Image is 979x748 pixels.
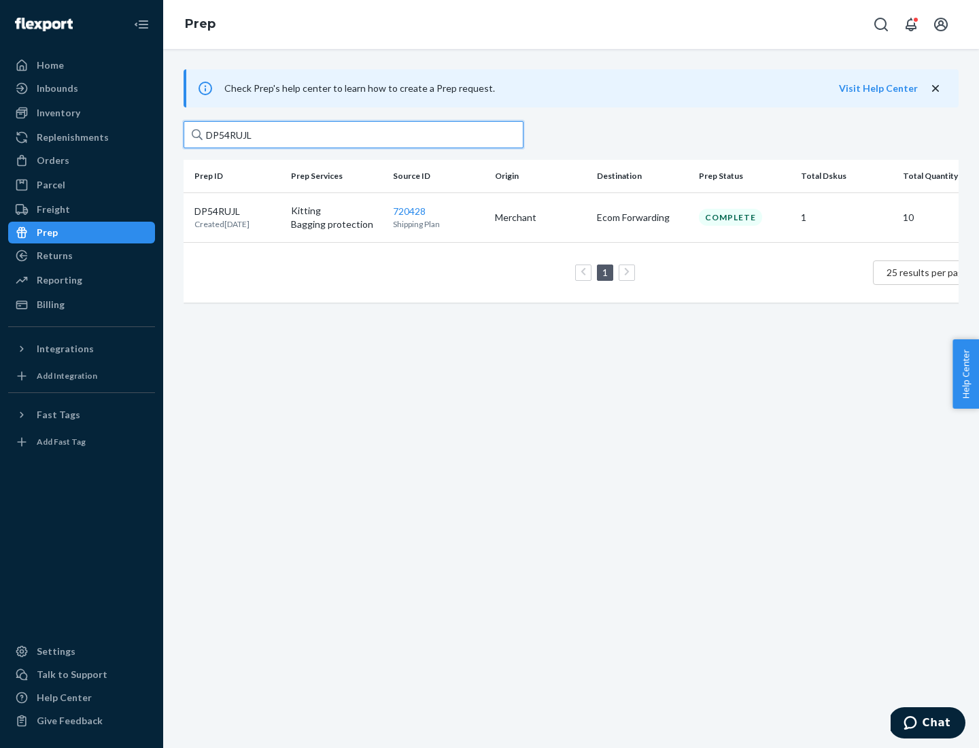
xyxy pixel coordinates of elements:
div: Orders [37,154,69,167]
p: Ecom Forwarding [597,211,688,224]
button: Close Navigation [128,11,155,38]
a: Inbounds [8,78,155,99]
a: Inventory [8,102,155,124]
a: Parcel [8,174,155,196]
button: Talk to Support [8,664,155,685]
button: Open notifications [897,11,925,38]
a: Replenishments [8,126,155,148]
span: Check Prep's help center to learn how to create a Prep request. [224,82,495,94]
p: Bagging protection [291,218,382,231]
div: Billing [37,298,65,311]
div: Add Fast Tag [37,436,86,447]
a: Settings [8,641,155,662]
a: Billing [8,294,155,316]
div: Give Feedback [37,714,103,728]
div: Talk to Support [37,668,107,681]
button: Integrations [8,338,155,360]
th: Origin [489,160,591,192]
div: Freight [37,203,70,216]
div: Help Center [37,691,92,704]
div: Inbounds [37,82,78,95]
p: Shipping Plan [393,218,484,230]
div: Settings [37,645,75,658]
p: Merchant [495,211,586,224]
a: Reporting [8,269,155,291]
a: Returns [8,245,155,267]
p: 1 [801,211,892,224]
th: Prep ID [184,160,286,192]
div: Replenishments [37,131,109,144]
button: Give Feedback [8,710,155,732]
div: Fast Tags [37,408,80,422]
a: Add Fast Tag [8,431,155,453]
th: Prep Services [286,160,388,192]
button: Help Center [952,339,979,409]
div: Prep [37,226,58,239]
div: Inventory [37,106,80,120]
a: Help Center [8,687,155,709]
div: Parcel [37,178,65,192]
p: DP54RUJL [194,205,250,218]
th: Source ID [388,160,489,192]
a: Freight [8,199,155,220]
th: Total Dskus [795,160,897,192]
th: Destination [591,160,693,192]
iframe: Opens a widget where you can chat to one of our agents [891,707,965,741]
button: Open Search Box [868,11,895,38]
img: Flexport logo [15,18,73,31]
div: Add Integration [37,370,97,381]
a: Orders [8,150,155,171]
div: Complete [699,209,762,226]
p: Created [DATE] [194,218,250,230]
span: 25 results per page [887,267,969,278]
div: Reporting [37,273,82,287]
div: Returns [37,249,73,262]
button: Fast Tags [8,404,155,426]
div: Home [37,58,64,72]
th: Prep Status [693,160,795,192]
div: Integrations [37,342,94,356]
button: Visit Help Center [839,82,918,95]
button: close [929,82,942,96]
ol: breadcrumbs [174,5,226,44]
a: Home [8,54,155,76]
input: Search prep jobs [184,121,523,148]
a: Prep [8,222,155,243]
p: Kitting [291,204,382,218]
a: Add Integration [8,365,155,387]
a: 720428 [393,205,426,217]
a: Prep [185,16,216,31]
button: Open account menu [927,11,955,38]
a: Page 1 is your current page [600,267,611,278]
